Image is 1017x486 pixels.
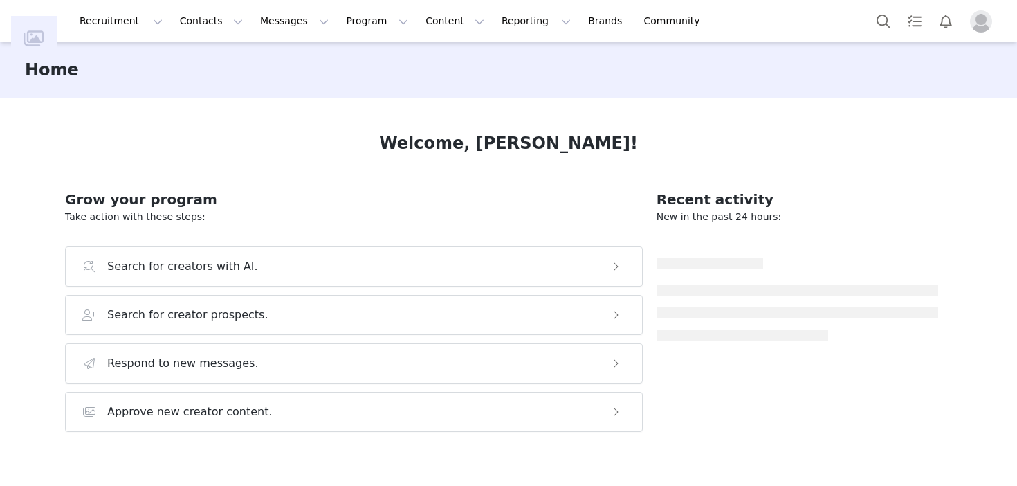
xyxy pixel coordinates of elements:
[962,10,1006,33] button: Profile
[970,10,992,33] img: placeholder-profile.jpg
[65,295,643,335] button: Search for creator prospects.
[338,6,416,37] button: Program
[71,6,171,37] button: Recruitment
[657,210,938,224] p: New in the past 24 hours:
[657,189,938,210] h2: Recent activity
[107,307,268,323] h3: Search for creator prospects.
[636,6,715,37] a: Community
[252,6,337,37] button: Messages
[931,6,961,37] button: Notifications
[25,57,79,82] h3: Home
[580,6,634,37] a: Brands
[107,258,258,275] h3: Search for creators with AI.
[493,6,579,37] button: Reporting
[65,343,643,384] button: Respond to new messages.
[107,404,273,420] h3: Approve new creator content.
[107,355,259,372] h3: Respond to new messages.
[417,6,493,37] button: Content
[65,189,643,210] h2: Grow your program
[65,246,643,287] button: Search for creators with AI.
[172,6,251,37] button: Contacts
[899,6,930,37] a: Tasks
[379,131,638,156] h1: Welcome, [PERSON_NAME]!
[65,392,643,432] button: Approve new creator content.
[65,210,643,224] p: Take action with these steps:
[868,6,899,37] button: Search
